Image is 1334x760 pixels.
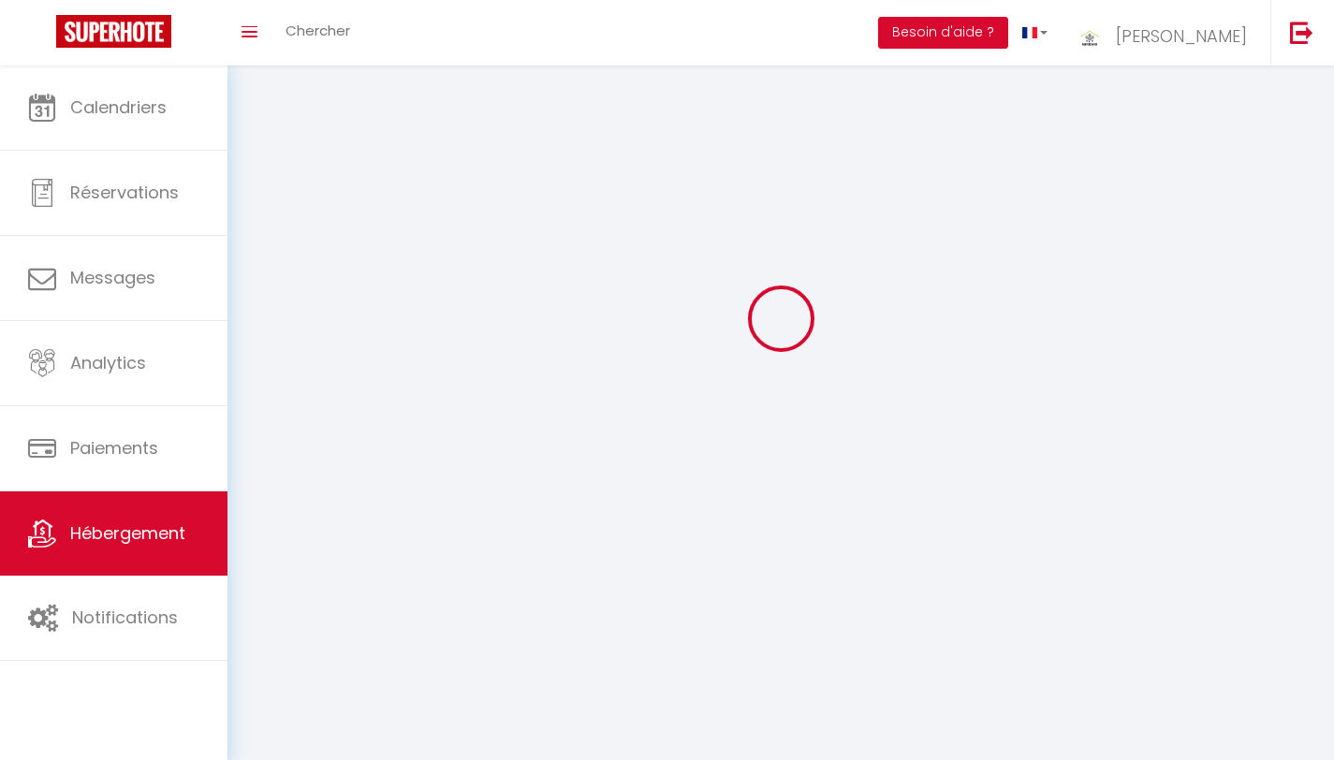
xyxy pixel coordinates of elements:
[1076,17,1104,56] img: ...
[878,17,1008,49] button: Besoin d'aide ?
[70,266,155,289] span: Messages
[70,436,158,460] span: Paiements
[70,521,185,545] span: Hébergement
[72,606,178,629] span: Notifications
[1290,21,1313,44] img: logout
[70,181,179,204] span: Réservations
[70,95,167,119] span: Calendriers
[70,351,146,374] span: Analytics
[1116,24,1247,48] span: [PERSON_NAME]
[286,21,350,40] span: Chercher
[56,15,171,48] img: Super Booking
